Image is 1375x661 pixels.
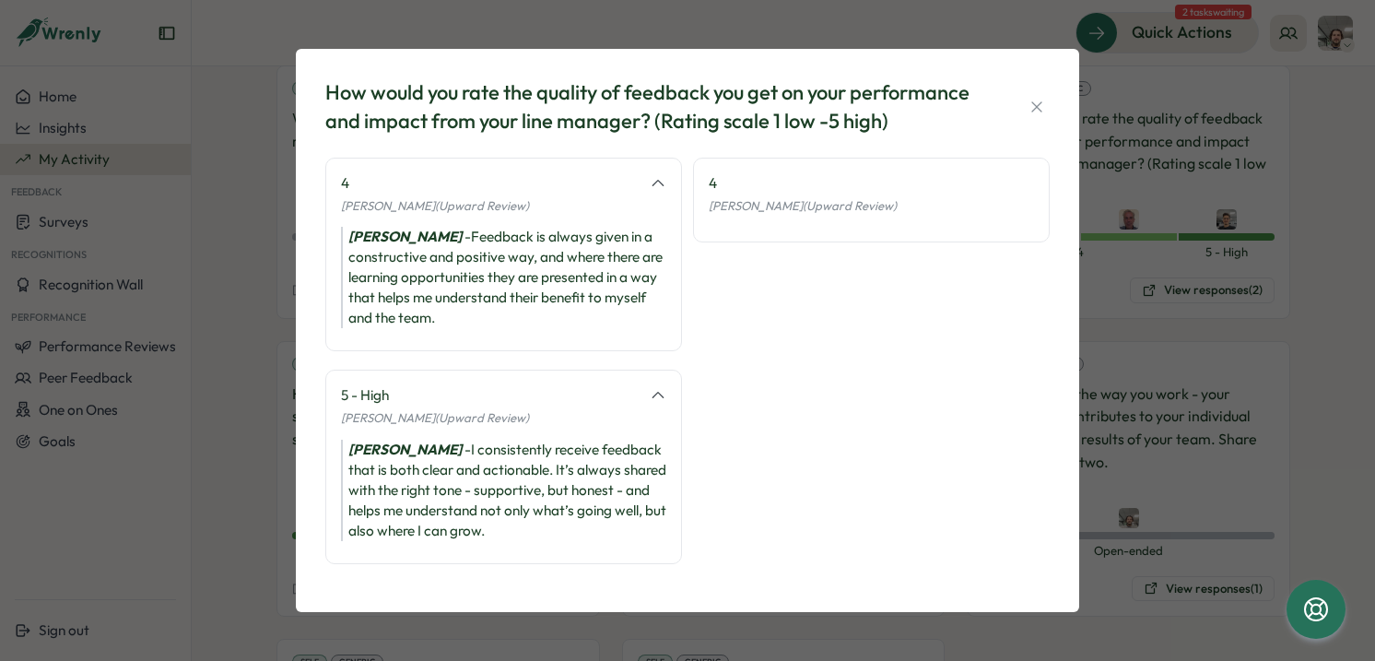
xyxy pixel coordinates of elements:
span: [PERSON_NAME] (Upward Review) [341,198,529,213]
span: [PERSON_NAME] (Upward Review) [341,410,529,425]
div: - I consistently receive feedback that is both clear and actionable. It’s always shared with the ... [341,440,666,541]
div: 5 - High [341,385,639,406]
div: 4 [709,173,1034,194]
div: How would you rate the quality of feedback you get on your performance and impact from your line ... [325,78,980,136]
i: [PERSON_NAME] [348,228,462,245]
div: 4 [341,173,639,194]
i: [PERSON_NAME] [348,441,462,458]
span: [PERSON_NAME] (Upward Review) [709,198,897,213]
div: - Feedback is always given in a constructive and positive way, and where there are learning oppor... [341,227,666,328]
